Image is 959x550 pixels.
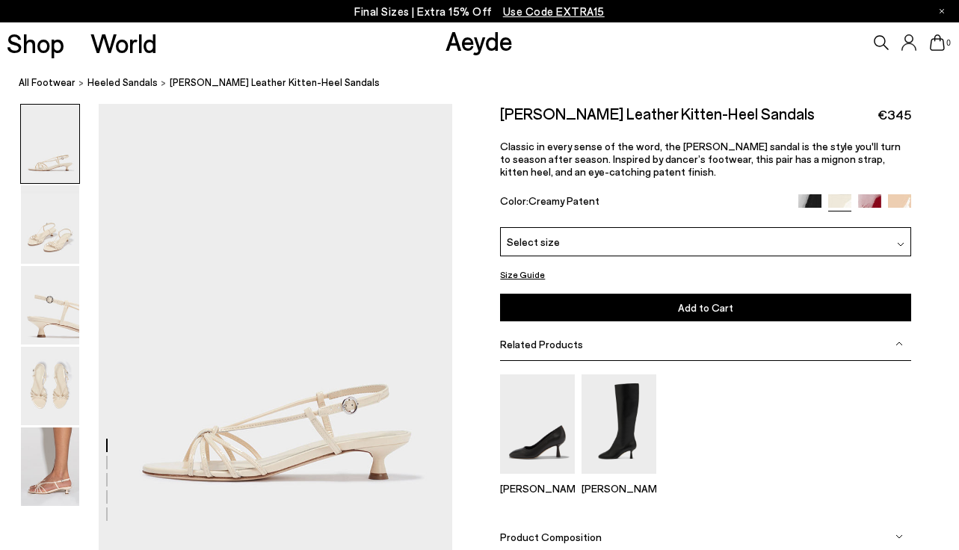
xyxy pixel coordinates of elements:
[21,105,79,183] img: Rhonda Leather Kitten-Heel Sandals - Image 1
[503,4,605,18] span: Navigate to /collections/ss25-final-sizes
[7,30,64,56] a: Shop
[500,140,901,178] span: Classic in every sense of the word, the [PERSON_NAME] sandal is the style you'll turn to season a...
[500,531,602,543] span: Product Composition
[90,30,157,56] a: World
[170,75,380,90] span: [PERSON_NAME] Leather Kitten-Heel Sandals
[582,374,656,474] img: Catherine High Sock Boots
[19,75,75,90] a: All Footwear
[87,76,158,88] span: Heeled Sandals
[582,463,656,495] a: Catherine High Sock Boots [PERSON_NAME]
[895,533,903,540] img: svg%3E
[895,340,903,347] img: svg%3E
[930,34,945,51] a: 0
[507,234,560,250] span: Select size
[878,105,911,124] span: €345
[500,374,575,474] img: Giotta Round-Toe Pumps
[21,185,79,264] img: Rhonda Leather Kitten-Heel Sandals - Image 2
[897,241,904,248] img: svg%3E
[21,347,79,425] img: Rhonda Leather Kitten-Heel Sandals - Image 4
[678,301,733,314] span: Add to Cart
[500,104,815,123] h2: [PERSON_NAME] Leather Kitten-Heel Sandals
[21,427,79,506] img: Rhonda Leather Kitten-Heel Sandals - Image 5
[500,194,785,211] div: Color:
[500,482,575,495] p: [PERSON_NAME]
[445,25,513,56] a: Aeyde
[500,265,545,284] button: Size Guide
[500,294,911,321] button: Add to Cart
[354,2,605,21] p: Final Sizes | Extra 15% Off
[87,75,158,90] a: Heeled Sandals
[945,39,952,47] span: 0
[582,482,656,495] p: [PERSON_NAME]
[19,63,959,104] nav: breadcrumb
[528,194,599,207] span: Creamy Patent
[21,266,79,344] img: Rhonda Leather Kitten-Heel Sandals - Image 3
[500,338,583,350] span: Related Products
[500,463,575,495] a: Giotta Round-Toe Pumps [PERSON_NAME]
